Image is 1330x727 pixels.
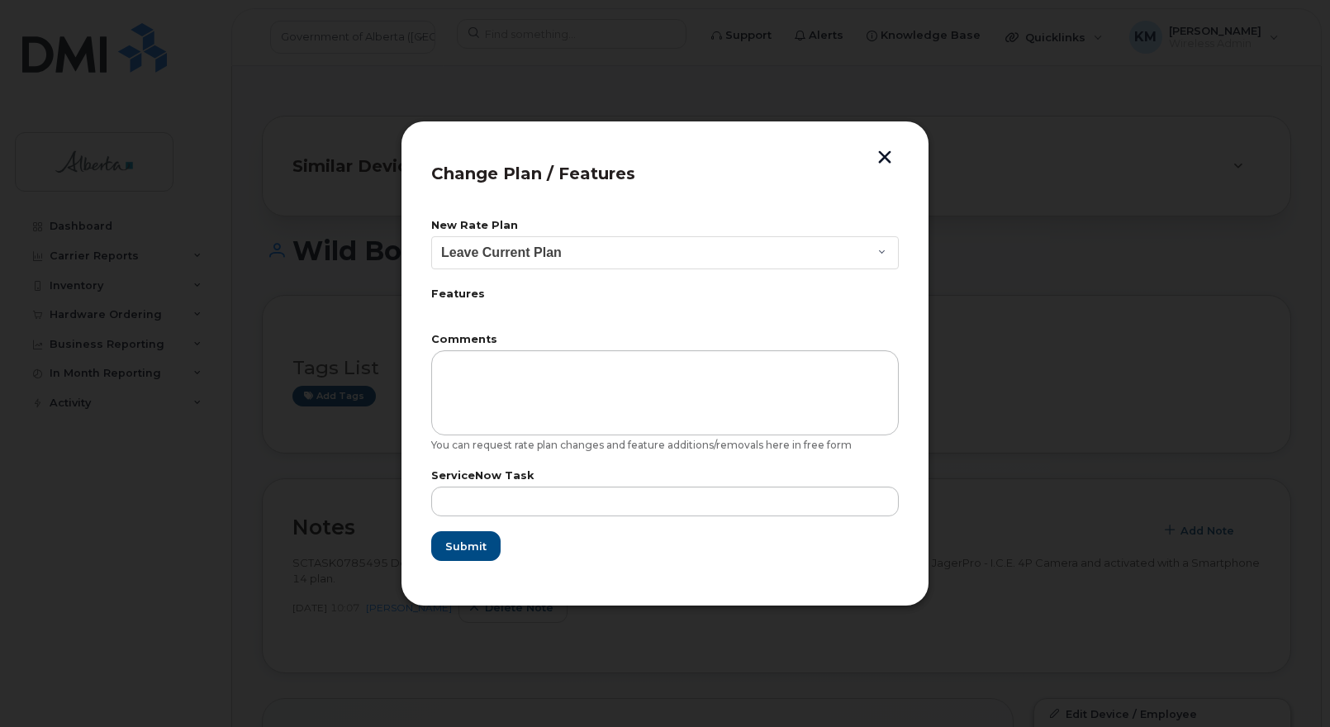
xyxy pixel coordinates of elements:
[445,539,487,554] span: Submit
[431,531,501,561] button: Submit
[431,164,635,183] span: Change Plan / Features
[431,221,899,231] label: New Rate Plan
[431,335,899,345] label: Comments
[431,289,899,300] label: Features
[431,471,899,482] label: ServiceNow Task
[431,439,899,452] div: You can request rate plan changes and feature additions/removals here in free form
